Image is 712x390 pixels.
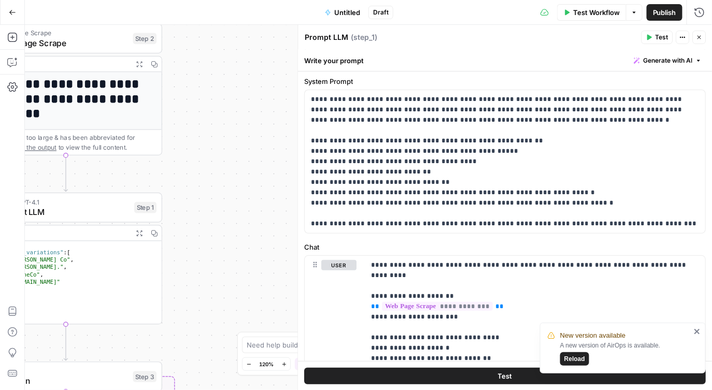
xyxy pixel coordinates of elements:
span: Reload [564,354,585,364]
label: Chat [305,242,706,252]
span: Copy the output [9,143,56,151]
span: Generate with AI [644,56,693,65]
label: System Prompt [305,76,706,86]
button: Reload [560,352,589,366]
g: Edge from step_2 to step_1 [64,155,67,192]
span: ( step_1 ) [351,32,378,42]
span: New version available [560,330,625,341]
div: Step 3 [133,371,157,382]
button: Generate with AI [630,54,706,67]
span: Untitled [334,7,360,18]
g: Edge from step_1 to step_3 [64,324,67,360]
div: A new version of AirOps is available. [560,341,691,366]
span: 120% [259,360,274,368]
span: Test [498,371,512,381]
div: Step 1 [134,202,156,213]
div: Step 2 [133,33,157,45]
span: Draft [373,8,389,17]
button: Publish [647,4,682,21]
span: Publish [653,7,676,18]
span: Test Workflow [573,7,620,18]
textarea: Prompt LLM [305,32,349,42]
button: Untitled [319,4,366,21]
button: Test [642,31,673,44]
button: Test [305,368,706,384]
span: Test [656,33,668,42]
button: close [694,327,701,336]
button: Test Workflow [557,4,626,21]
button: user [322,260,357,270]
